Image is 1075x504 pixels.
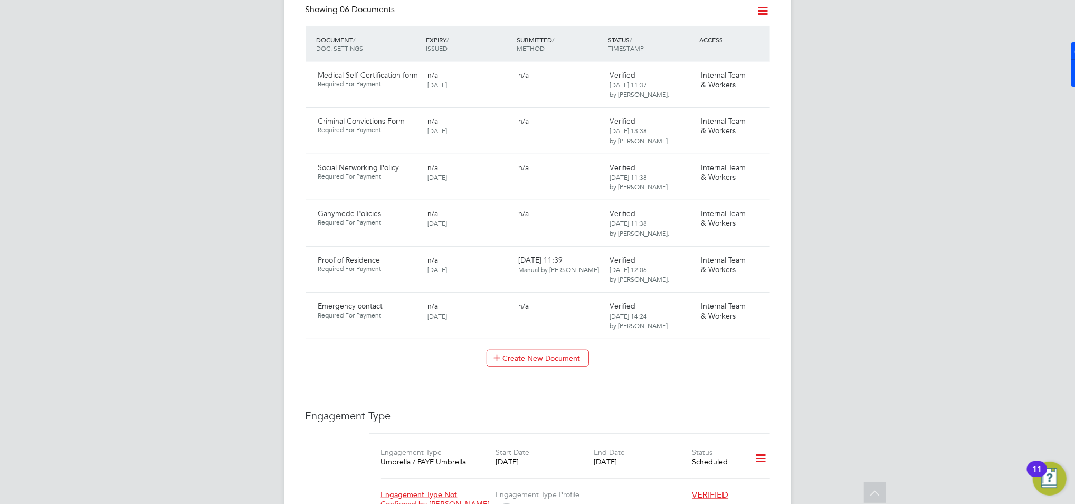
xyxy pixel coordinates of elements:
[701,209,746,228] span: Internal Team & Workers
[608,44,644,52] span: TIMESTAMP
[427,70,438,80] span: n/a
[519,265,601,274] span: Manual by [PERSON_NAME].
[318,301,383,311] span: Emergency contact
[318,209,382,218] span: Ganymede Policies
[519,70,529,80] span: n/a
[610,163,635,172] span: Verified
[306,409,770,423] h3: Engagement Type
[610,126,669,144] span: [DATE] 13:38 by [PERSON_NAME].
[340,4,395,15] span: 06 Documents
[1032,469,1042,483] div: 11
[318,116,405,126] span: Criminal Convictions Form
[487,350,589,367] button: Create New Document
[317,44,364,52] span: DOC. SETTINGS
[610,301,635,311] span: Verified
[318,255,380,265] span: Proof of Residence
[314,30,423,58] div: DOCUMENT
[427,301,438,311] span: n/a
[610,80,669,98] span: [DATE] 11:37 by [PERSON_NAME].
[610,312,669,330] span: [DATE] 14:24 by [PERSON_NAME].
[610,209,635,218] span: Verified
[306,4,397,15] div: Showing
[630,35,632,44] span: /
[610,173,669,191] span: [DATE] 11:38 by [PERSON_NAME].
[318,163,399,172] span: Social Networking Policy
[318,70,418,80] span: Medical Self-Certification form
[423,30,515,58] div: EXPIRY
[594,457,692,466] div: [DATE]
[610,265,669,283] span: [DATE] 12:06 by [PERSON_NAME].
[427,219,447,227] span: [DATE]
[701,301,746,320] span: Internal Team & Workers
[610,219,669,237] span: [DATE] 11:38 by [PERSON_NAME].
[427,116,438,126] span: n/a
[427,80,447,89] span: [DATE]
[519,209,529,218] span: n/a
[701,255,746,274] span: Internal Team & Workers
[318,218,419,227] span: Required For Payment
[692,457,741,466] div: Scheduled
[697,30,769,49] div: ACCESS
[427,209,438,218] span: n/a
[427,265,447,274] span: [DATE]
[446,35,449,44] span: /
[519,116,529,126] span: n/a
[610,255,635,265] span: Verified
[427,255,438,265] span: n/a
[701,116,746,135] span: Internal Team & Workers
[701,163,746,182] span: Internal Team & Workers
[427,126,447,135] span: [DATE]
[318,172,419,181] span: Required For Payment
[318,265,419,273] span: Required For Payment
[496,447,529,457] label: Start Date
[692,490,728,500] span: VERIFIED
[701,70,746,89] span: Internal Team & Workers
[517,44,545,52] span: METHOD
[553,35,555,44] span: /
[519,301,529,311] span: n/a
[318,126,419,134] span: Required For Payment
[692,447,712,457] label: Status
[610,70,635,80] span: Verified
[381,447,442,457] label: Engagement Type
[318,80,419,88] span: Required For Payment
[1033,462,1067,496] button: Open Resource Center, 11 new notifications
[594,447,625,457] label: End Date
[427,312,447,320] span: [DATE]
[427,173,447,181] span: [DATE]
[427,163,438,172] span: n/a
[515,30,606,58] div: SUBMITTED
[381,457,479,466] div: Umbrella / PAYE Umbrella
[605,30,697,58] div: STATUS
[318,311,419,320] span: Required For Payment
[496,490,579,499] label: Engagement Type Profile
[519,255,601,274] span: [DATE] 11:39
[519,163,529,172] span: n/a
[426,44,448,52] span: ISSUED
[496,457,594,466] div: [DATE]
[354,35,356,44] span: /
[610,116,635,126] span: Verified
